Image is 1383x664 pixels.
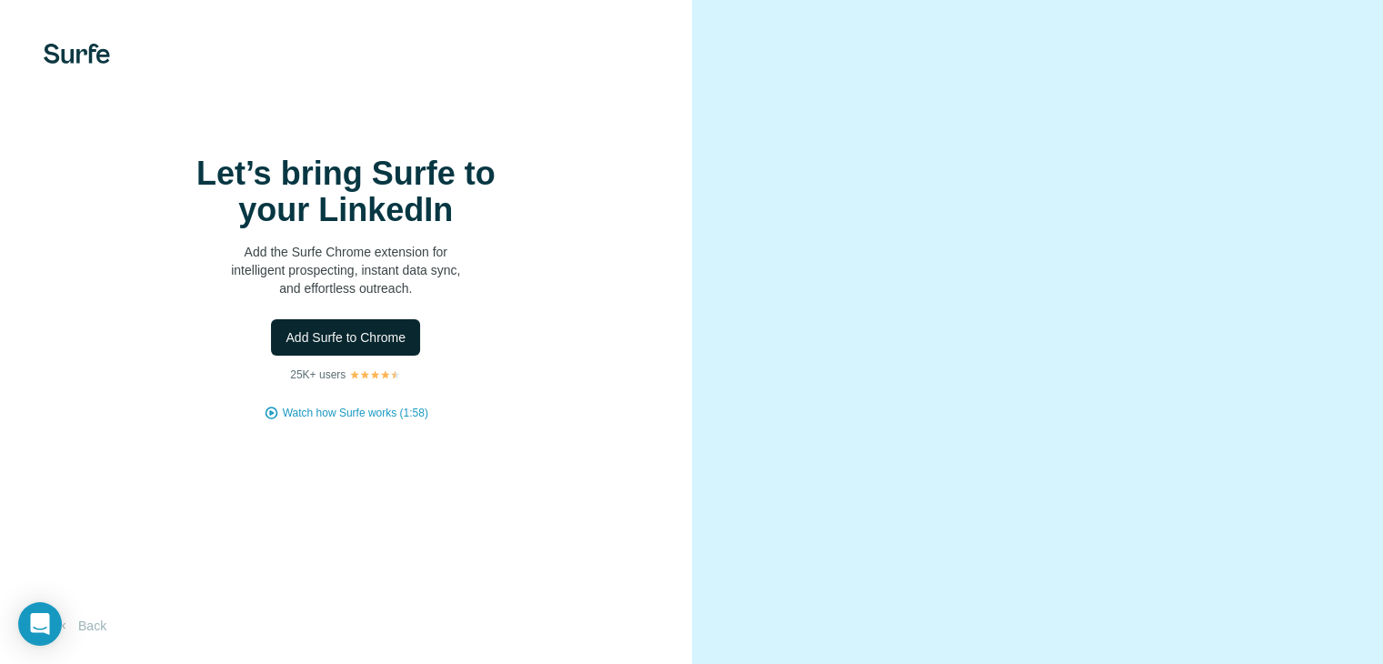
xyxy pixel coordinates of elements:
span: Add Surfe to Chrome [286,328,406,347]
button: Watch how Surfe works (1:58) [283,405,428,421]
img: Rating Stars [349,369,401,380]
p: 25K+ users [290,367,346,383]
h1: Let’s bring Surfe to your LinkedIn [164,156,527,228]
img: Surfe's logo [44,44,110,64]
div: Open Intercom Messenger [18,602,62,646]
p: Add the Surfe Chrome extension for intelligent prospecting, instant data sync, and effortless out... [164,243,527,297]
button: Back [44,609,119,642]
button: Add Surfe to Chrome [271,319,420,356]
